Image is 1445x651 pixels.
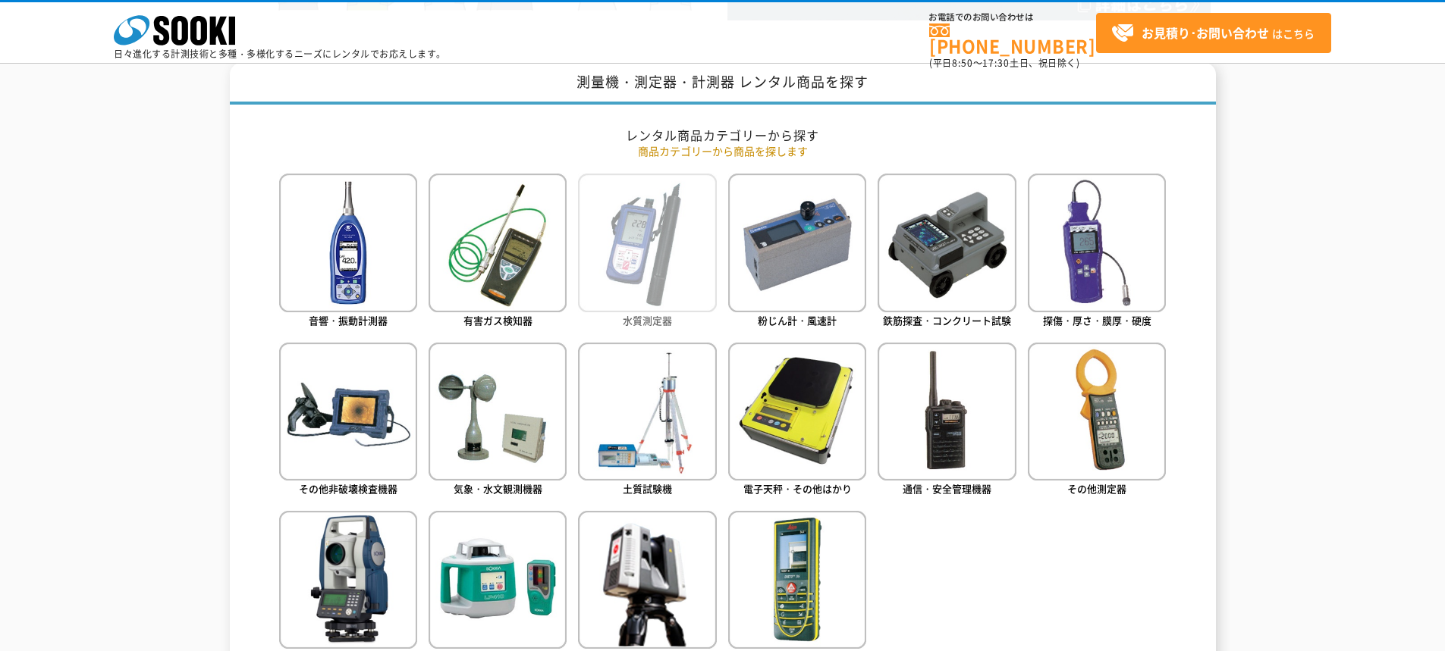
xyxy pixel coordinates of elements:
[1043,313,1151,327] span: 探傷・厚さ・膜厚・硬度
[578,343,716,499] a: 土質試験機
[623,481,672,496] span: 土質試験機
[883,313,1011,327] span: 鉄筋探査・コンクリート試験
[429,343,567,499] a: 気象・水文観測機器
[578,343,716,480] img: 土質試験機
[454,481,542,496] span: 気象・水文観測機器
[1111,22,1315,45] span: はこちら
[1142,23,1269,42] strong: お見積り･お問い合わせ
[279,343,417,480] img: その他非破壊検査機器
[114,49,446,58] p: 日々進化する計測技術と多種・多様化するニーズにレンタルでお応えします。
[279,143,1167,159] p: 商品カテゴリーから商品を探します
[728,174,866,330] a: 粉じん計・風速計
[279,174,417,330] a: 音響・振動計測器
[230,63,1216,105] h1: 測量機・測定器・計測器 レンタル商品を探す
[952,56,973,70] span: 8:50
[929,13,1096,22] span: お電話でのお問い合わせは
[728,343,866,480] img: 電子天秤・その他はかり
[463,313,532,327] span: 有害ガス検知器
[758,313,837,327] span: 粉じん計・風速計
[878,343,1016,480] img: 通信・安全管理機器
[279,174,417,311] img: 音響・振動計測器
[578,174,716,311] img: 水質測定器
[903,481,991,496] span: 通信・安全管理機器
[279,127,1167,143] h2: レンタル商品カテゴリーから探す
[728,343,866,499] a: 電子天秤・その他はかり
[878,174,1016,311] img: 鉄筋探査・コンクリート試験
[728,511,866,649] img: その他測量機器
[929,23,1096,55] a: [PHONE_NUMBER]
[982,56,1010,70] span: 17:30
[578,511,716,649] img: 3Dスキャナー
[1028,343,1166,480] img: その他測定器
[743,481,852,496] span: 電子天秤・その他はかり
[1028,174,1166,330] a: 探傷・厚さ・膜厚・硬度
[728,174,866,311] img: 粉じん計・風速計
[299,481,397,496] span: その他非破壊検査機器
[279,343,417,499] a: その他非破壊検査機器
[429,511,567,649] img: レーザー測量機・墨出器
[929,56,1079,70] span: (平日 ～ 土日、祝日除く)
[878,174,1016,330] a: 鉄筋探査・コンクリート試験
[1067,481,1126,496] span: その他測定器
[1096,13,1331,53] a: お見積り･お問い合わせはこちら
[1028,174,1166,311] img: 探傷・厚さ・膜厚・硬度
[623,313,672,327] span: 水質測定器
[429,174,567,330] a: 有害ガス検知器
[878,343,1016,499] a: 通信・安全管理機器
[429,174,567,311] img: 有害ガス検知器
[309,313,388,327] span: 音響・振動計測器
[429,343,567,480] img: 気象・水文観測機器
[578,174,716,330] a: 水質測定器
[1028,343,1166,499] a: その他測定器
[279,511,417,649] img: 測量機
